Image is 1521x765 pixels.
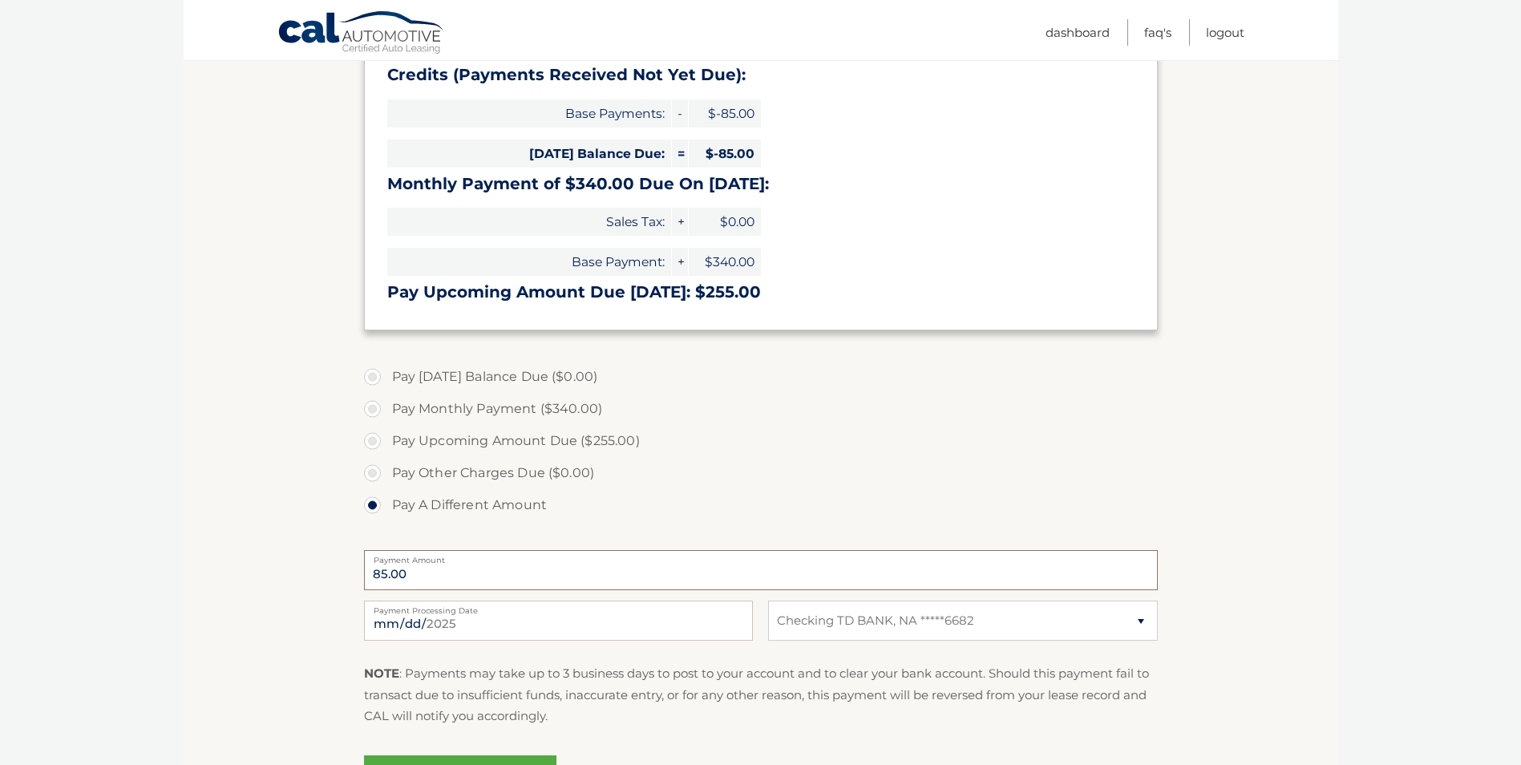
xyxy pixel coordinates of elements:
a: Dashboard [1046,19,1110,46]
span: Base Payment: [387,248,671,276]
label: Pay [DATE] Balance Due ($0.00) [364,361,1158,393]
span: + [672,208,688,236]
label: Payment Amount [364,550,1158,563]
span: [DATE] Balance Due: [387,140,671,168]
span: Base Payments: [387,99,671,127]
span: $-85.00 [689,99,761,127]
span: + [672,248,688,276]
a: Cal Automotive [277,10,446,57]
label: Pay Monthly Payment ($340.00) [364,393,1158,425]
a: FAQ's [1144,19,1171,46]
a: Logout [1206,19,1244,46]
span: $-85.00 [689,140,761,168]
h3: Credits (Payments Received Not Yet Due): [387,65,1135,85]
label: Pay A Different Amount [364,489,1158,521]
span: = [672,140,688,168]
label: Payment Processing Date [364,601,753,613]
p: : Payments may take up to 3 business days to post to your account and to clear your bank account.... [364,663,1158,727]
span: Sales Tax: [387,208,671,236]
span: $340.00 [689,248,761,276]
h3: Monthly Payment of $340.00 Due On [DATE]: [387,174,1135,194]
label: Pay Upcoming Amount Due ($255.00) [364,425,1158,457]
label: Pay Other Charges Due ($0.00) [364,457,1158,489]
input: Payment Date [364,601,753,641]
span: $0.00 [689,208,761,236]
strong: NOTE [364,666,399,681]
h3: Pay Upcoming Amount Due [DATE]: $255.00 [387,282,1135,302]
span: - [672,99,688,127]
input: Payment Amount [364,550,1158,590]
